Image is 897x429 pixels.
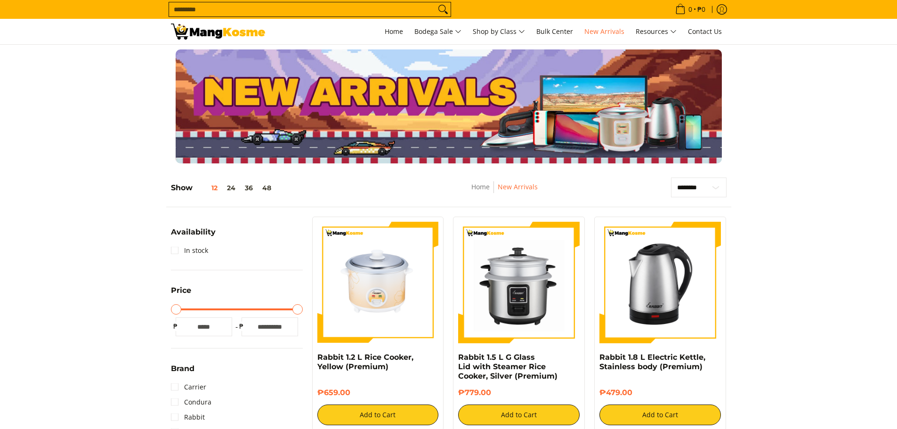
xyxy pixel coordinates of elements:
[458,405,580,425] button: Add to Cart
[171,228,216,236] span: Availability
[580,19,629,44] a: New Arrivals
[458,222,580,343] img: https://mangkosme.com/products/rabbit-1-5-l-g-glass-lid-with-steamer-rice-cooker-silver-class-a
[687,6,694,13] span: 0
[380,19,408,44] a: Home
[258,184,276,192] button: 48
[471,182,490,191] a: Home
[599,222,721,343] img: Rabbit 1.8 L Electric Kettle, Stainless body (Premium)
[171,380,206,395] a: Carrier
[193,184,222,192] button: 12
[237,322,246,331] span: ₱
[408,181,601,202] nav: Breadcrumbs
[536,27,573,36] span: Bulk Center
[688,27,722,36] span: Contact Us
[171,287,191,301] summary: Open
[317,222,439,343] img: rabbit-1.2-liter-rice-cooker-yellow-full-view-mang-kosme
[468,19,530,44] a: Shop by Class
[436,2,451,16] button: Search
[240,184,258,192] button: 36
[171,228,216,243] summary: Open
[171,365,194,380] summary: Open
[171,243,208,258] a: In stock
[171,410,205,425] a: Rabbit
[317,353,413,371] a: Rabbit 1.2 L Rice Cooker, Yellow (Premium)
[385,27,403,36] span: Home
[458,353,558,380] a: Rabbit 1.5 L G Glass Lid with Steamer Rice Cooker, Silver (Premium)
[171,183,276,193] h5: Show
[171,395,211,410] a: Condura
[599,388,721,397] h6: ₱479.00
[672,4,708,15] span: •
[414,26,461,38] span: Bodega Sale
[532,19,578,44] a: Bulk Center
[599,353,705,371] a: Rabbit 1.8 L Electric Kettle, Stainless body (Premium)
[171,287,191,294] span: Price
[584,27,624,36] span: New Arrivals
[599,405,721,425] button: Add to Cart
[410,19,466,44] a: Bodega Sale
[636,26,677,38] span: Resources
[171,24,265,40] img: New Arrivals: Fresh Release from The Premium Brands l Mang Kosme | Page 2
[631,19,681,44] a: Resources
[498,182,538,191] a: New Arrivals
[222,184,240,192] button: 24
[171,365,194,372] span: Brand
[317,388,439,397] h6: ₱659.00
[458,388,580,397] h6: ₱779.00
[317,405,439,425] button: Add to Cart
[171,322,180,331] span: ₱
[473,26,525,38] span: Shop by Class
[683,19,727,44] a: Contact Us
[275,19,727,44] nav: Main Menu
[696,6,707,13] span: ₱0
